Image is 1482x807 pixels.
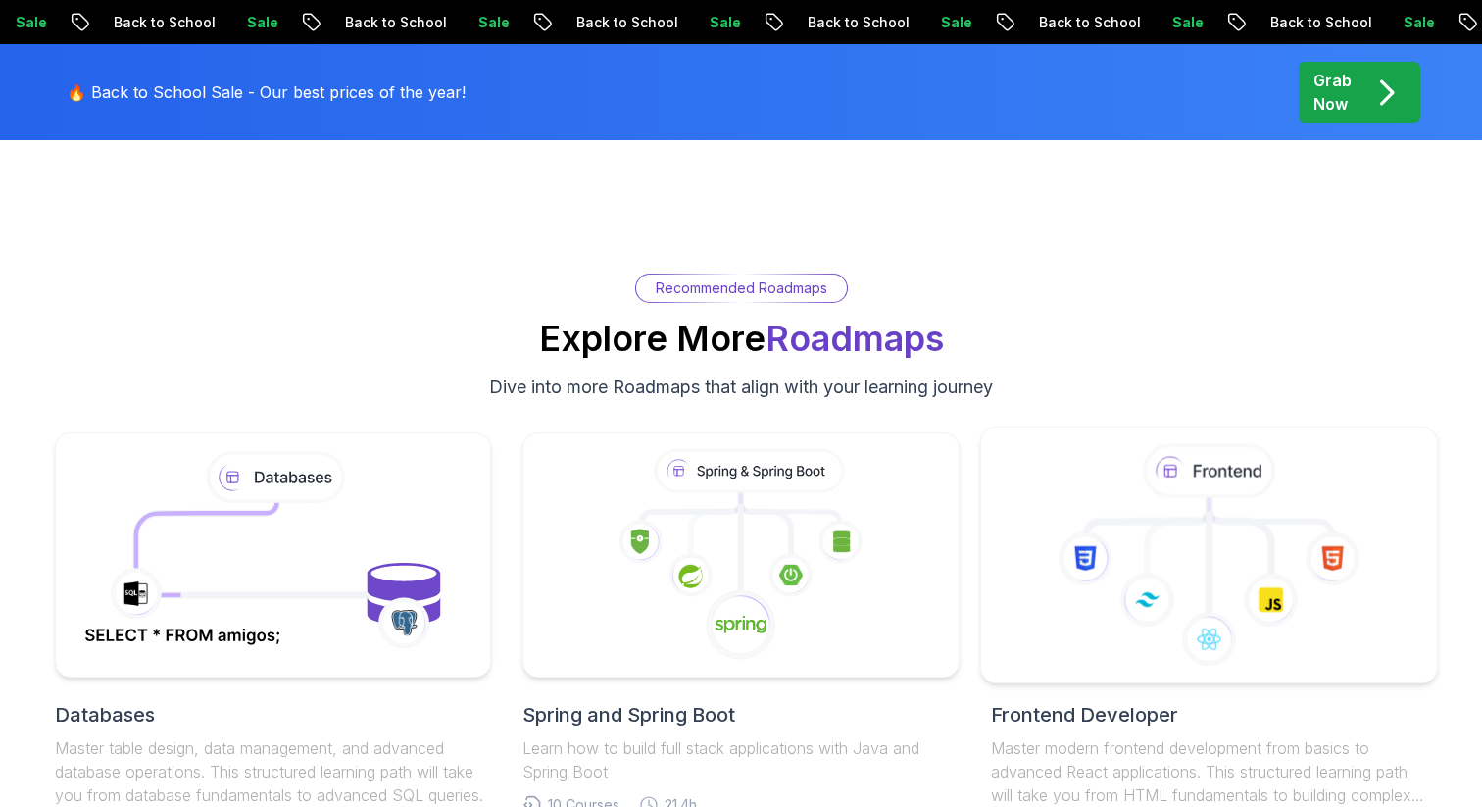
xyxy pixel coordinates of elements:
[67,80,466,104] p: 🔥 Back to School Sale - Our best prices of the year!
[55,736,491,807] p: Master table design, data management, and advanced database operations. This structured learning ...
[463,13,525,32] p: Sale
[98,13,231,32] p: Back to School
[991,701,1427,729] h2: Frontend Developer
[1157,13,1219,32] p: Sale
[231,13,294,32] p: Sale
[489,374,993,401] p: Dive into more Roadmaps that align with your learning journey
[522,736,959,783] p: Learn how to build full stack applications with Java and Spring Boot
[656,278,827,298] p: Recommended Roadmaps
[991,736,1427,807] p: Master modern frontend development from basics to advanced React applications. This structured le...
[539,319,944,358] h2: Explore More
[1313,69,1352,116] p: Grab Now
[1388,13,1451,32] p: Sale
[1255,13,1388,32] p: Back to School
[694,13,757,32] p: Sale
[1023,13,1157,32] p: Back to School
[55,701,491,729] h2: Databases
[792,13,925,32] p: Back to School
[561,13,694,32] p: Back to School
[925,13,988,32] p: Sale
[522,701,959,729] h2: Spring and Spring Boot
[766,317,944,360] span: Roadmaps
[329,13,463,32] p: Back to School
